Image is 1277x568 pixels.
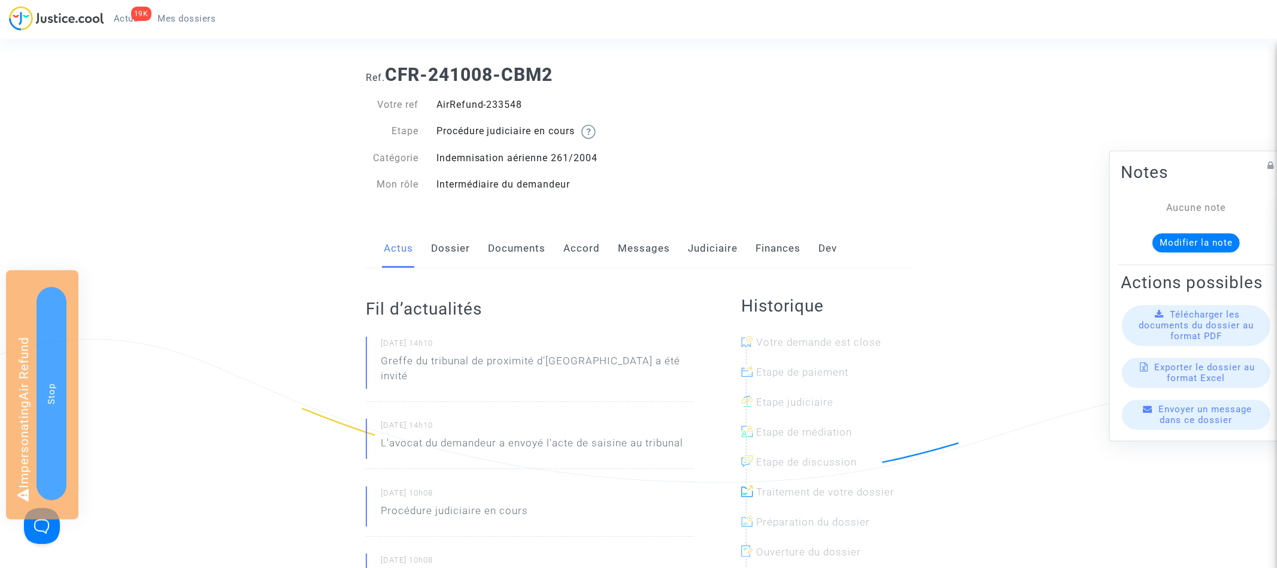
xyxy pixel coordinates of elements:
[9,6,104,31] img: jc-logo.svg
[381,436,683,457] p: L'avocat du demandeur a envoyé l'acte de saisine au tribunal
[1155,362,1255,384] span: Exporter le dossier au format Excel
[357,151,427,165] div: Catégorie
[381,338,693,354] small: [DATE] 14h10
[1152,234,1240,253] button: Modifier la note
[381,503,528,524] p: Procédure judiciaire en cours
[563,229,600,268] a: Accord
[6,270,78,519] div: Impersonating
[114,13,139,24] span: Actus
[1121,162,1272,183] h2: Notes
[1139,310,1254,342] span: Télécharger les documents du dossier au format PDF
[618,229,670,268] a: Messages
[104,10,148,28] a: 19KActus
[741,295,911,316] h2: Historique
[427,98,639,112] div: AirRefund-233548
[131,7,151,21] div: 19K
[381,488,693,503] small: [DATE] 10h08
[357,124,427,139] div: Etape
[756,229,800,268] a: Finances
[381,354,693,389] p: Greffe du tribunal de proximité d'[GEOGRAPHIC_DATA] a été invité
[488,229,545,268] a: Documents
[46,383,57,404] span: Stop
[148,10,226,28] a: Mes dossiers
[381,420,693,436] small: [DATE] 14h10
[427,177,639,192] div: Intermédiaire du demandeur
[431,229,470,268] a: Dossier
[357,98,427,112] div: Votre ref
[385,64,553,85] b: CFR-241008-CBM2
[427,124,639,139] div: Procédure judiciaire en cours
[366,298,693,319] h2: Fil d’actualités
[1139,201,1254,216] div: Aucune note
[1121,273,1272,294] h2: Actions possibles
[427,151,639,165] div: Indemnisation aérienne 261/2004
[357,177,427,192] div: Mon rôle
[37,287,66,500] button: Stop
[24,508,60,544] iframe: Help Scout Beacon - Open
[688,229,738,268] a: Judiciaire
[158,13,216,24] span: Mes dossiers
[818,229,837,268] a: Dev
[366,72,385,83] span: Ref.
[756,336,881,348] span: Votre demande est close
[384,229,413,268] a: Actus
[1159,404,1252,426] span: Envoyer un message dans ce dossier
[581,125,596,139] img: help.svg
